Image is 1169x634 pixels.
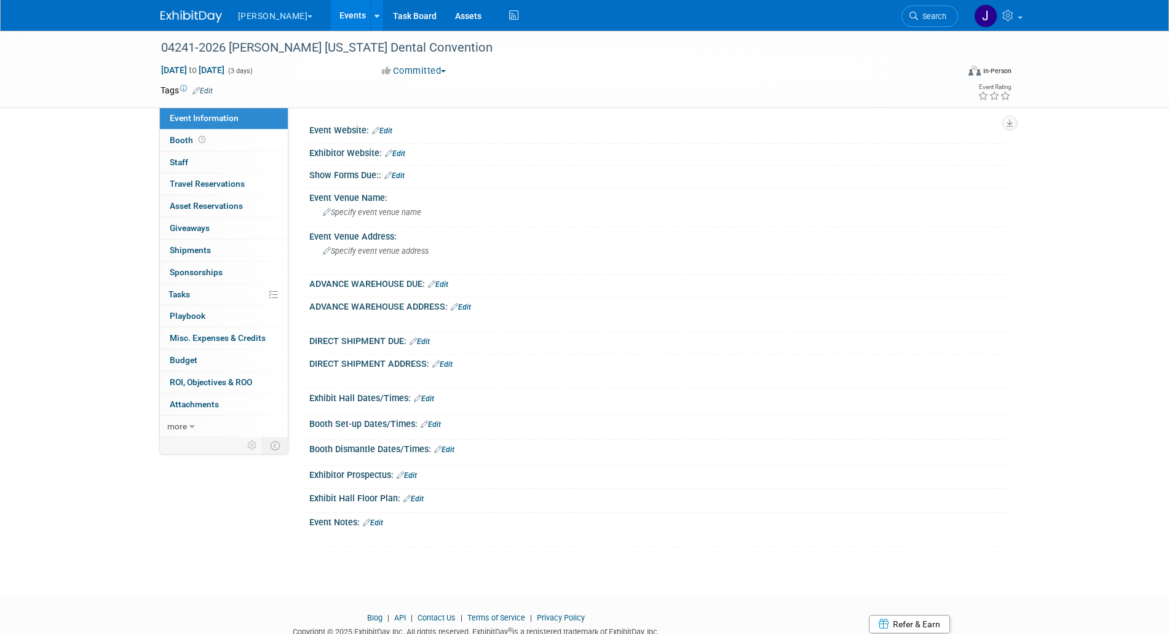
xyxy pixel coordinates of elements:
td: Personalize Event Tab Strip [242,437,263,453]
span: Attachments [170,399,219,409]
span: Booth not reserved yet [196,135,208,144]
a: Edit [403,495,424,503]
div: Event Venue Address: [309,227,1009,243]
a: Blog [367,613,382,622]
span: (3 days) [227,67,253,75]
a: Edit [434,445,454,454]
span: Budget [170,355,197,365]
span: Shipments [170,245,211,255]
div: Event Rating [978,84,1011,90]
span: Misc. Expenses & Credits [170,333,266,343]
span: Specify event venue name [323,208,421,217]
div: ADVANCE WAREHOUSE DUE: [309,275,1009,291]
div: Exhibitor Prospectus: [309,466,1009,482]
div: ADVANCE WAREHOUSE ADDRESS: [309,297,1009,313]
a: Budget [160,350,288,371]
a: ROI, Objectives & ROO [160,372,288,393]
td: Tags [160,84,213,96]
img: Format-Inperson.png [969,66,981,76]
span: to [187,65,199,75]
a: Edit [372,127,392,135]
span: Search [918,12,946,21]
div: Show Forms Due:: [309,166,1009,182]
div: Event Website: [309,121,1009,137]
div: Booth Dismantle Dates/Times: [309,440,1009,456]
span: ROI, Objectives & ROO [170,377,252,387]
a: Shipments [160,240,288,261]
span: Tasks [168,289,190,299]
span: Travel Reservations [170,179,245,189]
a: Search [902,6,958,27]
td: Toggle Event Tabs [263,437,288,453]
span: Giveaways [170,223,210,233]
a: Booth [160,130,288,151]
span: Event Information [170,113,239,123]
a: Edit [414,394,434,403]
div: In-Person [983,66,1012,76]
div: Exhibit Hall Dates/Times: [309,389,1009,405]
a: Edit [421,420,441,429]
a: Privacy Policy [537,613,585,622]
span: [DATE] [DATE] [160,65,225,76]
div: 04241-2026 [PERSON_NAME] [US_STATE] Dental Convention [157,37,940,59]
a: Edit [363,519,383,527]
img: ExhibitDay [160,10,222,23]
a: Travel Reservations [160,173,288,195]
button: Committed [378,65,451,77]
div: Booth Set-up Dates/Times: [309,415,1009,431]
a: Asset Reservations [160,195,288,217]
a: Edit [397,471,417,480]
div: DIRECT SHIPMENT ADDRESS: [309,354,1009,370]
a: Sponsorships [160,262,288,283]
a: Giveaways [160,217,288,239]
a: Tasks [160,284,288,305]
div: DIRECT SHIPMENT DUE: [309,332,1009,348]
a: Contact Us [418,613,456,622]
a: API [394,613,406,622]
a: Edit [385,149,405,158]
span: | [458,613,466,622]
a: Terms of Service [467,613,525,622]
span: Asset Reservations [170,201,243,211]
a: Staff [160,152,288,173]
span: Sponsorships [170,267,223,277]
div: Exhibit Hall Floor Plan: [309,489,1009,505]
span: | [527,613,535,622]
a: Refer & Earn [869,615,950,633]
div: Event Notes: [309,513,1009,529]
div: Event Venue Name: [309,189,1009,204]
a: Playbook [160,305,288,327]
a: Edit [451,303,471,311]
a: Edit [192,87,213,95]
span: Playbook [170,311,205,321]
a: Edit [384,171,405,180]
a: Misc. Expenses & Credits [160,327,288,349]
a: Edit [432,360,453,369]
sup: ® [508,627,512,633]
div: Exhibitor Website: [309,144,1009,160]
img: Justin Newborn [974,4,997,28]
span: Staff [170,157,188,167]
a: Attachments [160,394,288,415]
span: | [408,613,416,622]
span: Specify event venue address [323,246,429,256]
a: Edit [428,280,448,289]
div: Event Format [886,64,1012,82]
a: Edit [410,337,430,346]
a: Event Information [160,108,288,129]
span: Booth [170,135,208,145]
span: more [167,421,187,431]
span: | [384,613,392,622]
a: more [160,416,288,437]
